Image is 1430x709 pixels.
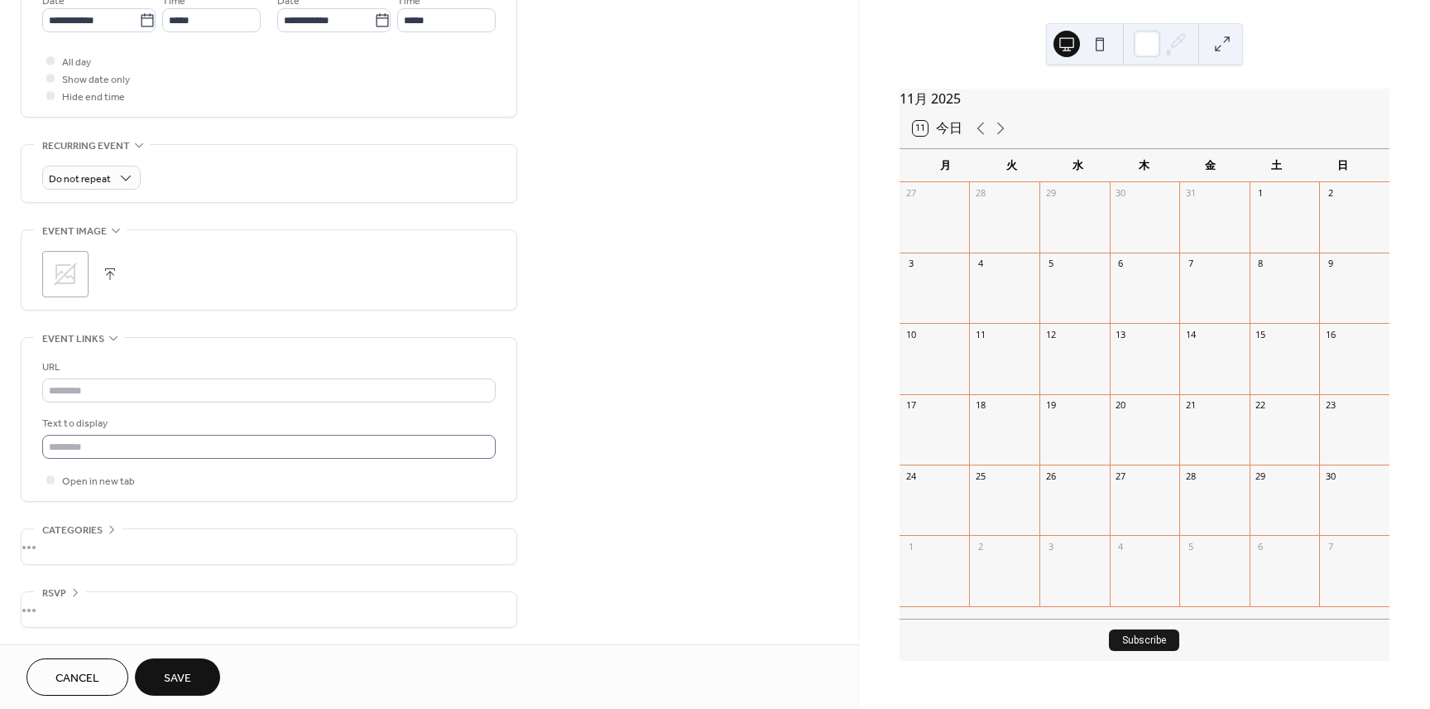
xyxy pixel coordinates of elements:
[1324,470,1336,482] div: 30
[135,658,220,696] button: Save
[42,251,89,297] div: ;
[42,585,66,602] span: RSVP
[62,54,91,71] span: All day
[974,470,986,482] div: 25
[1324,399,1336,412] div: 23
[1255,187,1267,200] div: 1
[62,89,125,106] span: Hide end time
[1324,258,1336,270] div: 9
[1044,187,1057,200] div: 29
[42,223,107,240] span: Event image
[42,522,103,539] span: Categories
[974,328,986,340] div: 11
[1324,540,1336,552] div: 7
[1115,187,1127,200] div: 30
[1310,149,1376,182] div: 日
[49,170,111,189] span: Do not repeat
[974,258,986,270] div: 4
[905,399,917,412] div: 17
[907,117,968,140] button: 11今日
[1184,258,1197,270] div: 7
[1184,328,1197,340] div: 14
[1115,328,1127,340] div: 13
[26,658,128,696] button: Cancel
[1044,540,1057,552] div: 3
[1045,149,1111,182] div: 水
[1324,328,1336,340] div: 16
[1115,258,1127,270] div: 6
[1115,470,1127,482] div: 27
[1255,399,1267,412] div: 22
[62,473,135,490] span: Open in new tab
[974,540,986,552] div: 2
[1044,328,1057,340] div: 12
[1184,399,1197,412] div: 21
[974,399,986,412] div: 18
[913,149,979,182] div: 月
[1184,470,1197,482] div: 28
[22,592,516,627] div: •••
[1184,187,1197,200] div: 31
[62,71,130,89] span: Show date only
[1255,540,1267,552] div: 6
[974,187,986,200] div: 28
[1109,629,1179,651] button: Subscribe
[905,470,917,482] div: 24
[1255,328,1267,340] div: 15
[164,670,191,687] span: Save
[1184,540,1197,552] div: 5
[1178,149,1244,182] div: 金
[42,330,104,348] span: Event links
[1115,399,1127,412] div: 20
[905,258,917,270] div: 3
[55,670,99,687] span: Cancel
[22,529,516,564] div: •••
[905,328,917,340] div: 10
[1044,258,1057,270] div: 5
[1044,399,1057,412] div: 19
[1324,187,1336,200] div: 2
[1255,258,1267,270] div: 8
[900,89,1389,109] div: 11月 2025
[1111,149,1178,182] div: 木
[1115,540,1127,552] div: 4
[905,187,917,200] div: 27
[979,149,1045,182] div: 火
[42,359,492,376] div: URL
[1044,470,1057,482] div: 26
[42,415,492,432] div: Text to display
[1255,470,1267,482] div: 29
[42,137,130,155] span: Recurring event
[905,540,917,552] div: 1
[1244,149,1310,182] div: 土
